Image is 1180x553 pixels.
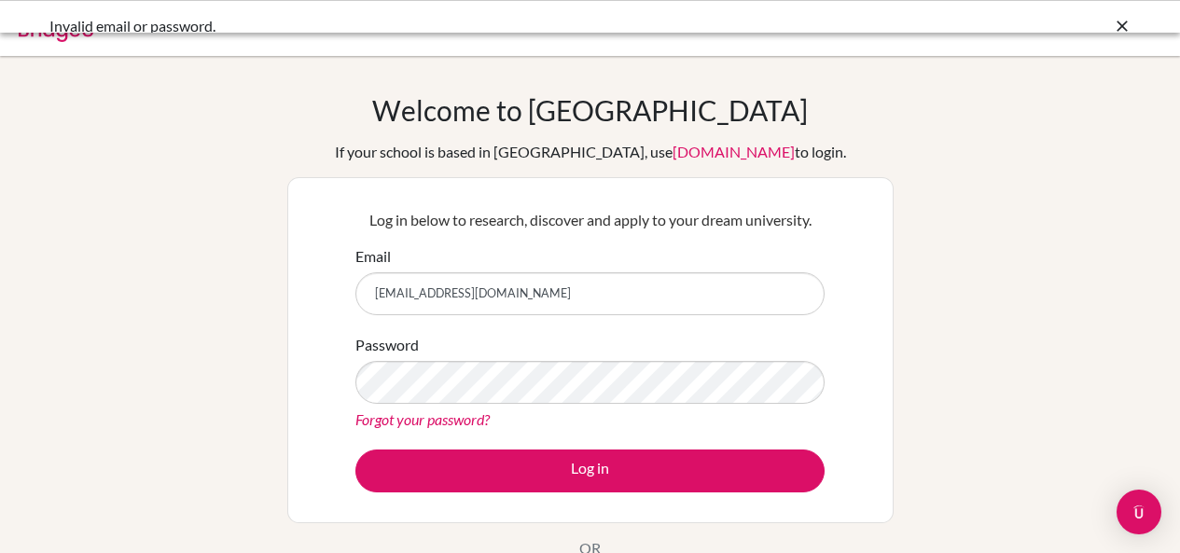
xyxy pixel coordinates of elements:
p: Log in below to research, discover and apply to your dream university. [355,209,825,231]
div: Open Intercom Messenger [1117,490,1161,534]
button: Log in [355,449,825,492]
div: Invalid email or password. [49,15,852,37]
h1: Welcome to [GEOGRAPHIC_DATA] [372,93,808,127]
label: Password [355,334,419,356]
label: Email [355,245,391,268]
a: [DOMAIN_NAME] [673,143,795,160]
a: Forgot your password? [355,410,490,428]
div: If your school is based in [GEOGRAPHIC_DATA], use to login. [335,141,846,163]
